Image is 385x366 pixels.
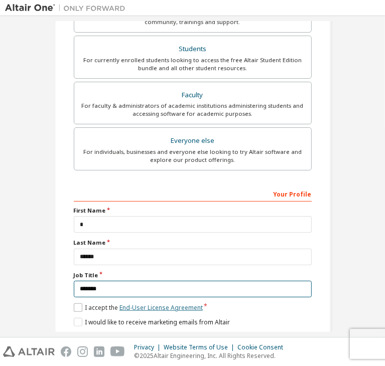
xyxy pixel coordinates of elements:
[110,346,125,357] img: youtube.svg
[80,102,305,118] div: For faculty & administrators of academic institutions administering students and accessing softwa...
[74,318,230,326] label: I would like to receive marketing emails from Altair
[80,134,305,148] div: Everyone else
[80,56,305,72] div: For currently enrolled students looking to access the free Altair Student Edition bundle and all ...
[3,346,55,357] img: altair_logo.svg
[74,271,312,279] label: Job Title
[134,351,289,360] p: © 2025 Altair Engineering, Inc. All Rights Reserved.
[80,148,305,164] div: For individuals, businesses and everyone else looking to try Altair software and explore our prod...
[74,239,312,247] label: Last Name
[74,303,203,312] label: I accept the
[237,343,289,351] div: Cookie Consent
[80,88,305,102] div: Faculty
[164,343,237,351] div: Website Terms of Use
[80,42,305,56] div: Students
[61,346,71,357] img: facebook.svg
[77,346,88,357] img: instagram.svg
[119,303,203,312] a: End-User License Agreement
[134,343,164,351] div: Privacy
[74,186,312,202] div: Your Profile
[74,207,312,215] label: First Name
[94,346,104,357] img: linkedin.svg
[5,3,131,13] img: Altair One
